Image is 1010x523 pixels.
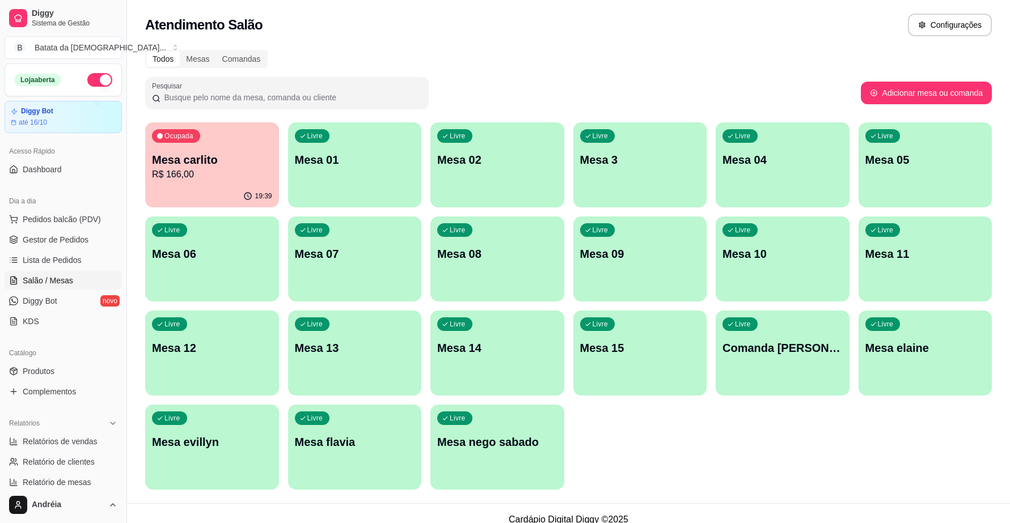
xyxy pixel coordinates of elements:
[14,42,26,53] span: B
[288,216,422,301] button: LivreMesa 07
[23,365,54,377] span: Produtos
[23,214,101,225] span: Pedidos balcão (PDV)
[859,311,992,396] button: LivreMesa elaine
[9,419,40,428] span: Relatórios
[145,311,279,396] button: LivreMesa 12
[430,216,564,301] button: LivreMesa 08
[35,42,166,53] div: Batata da [DEMOGRAPHIC_DATA] ...
[32,19,117,28] span: Sistema de Gestão
[722,340,843,356] p: Comanda [PERSON_NAME]
[865,246,986,262] p: Mesa 11
[865,340,986,356] p: Mesa elaine
[5,251,122,269] a: Lista de Pedidos
[722,246,843,262] p: Mesa 10
[19,118,47,127] article: até 16/10
[5,231,122,249] a: Gestor de Pedidos
[164,414,180,423] p: Livre
[5,5,122,32] a: DiggySistema de Gestão
[307,320,323,329] p: Livre
[288,122,422,207] button: LivreMesa 01
[859,122,992,207] button: LivreMesa 05
[32,8,117,19] span: Diggy
[164,320,180,329] p: Livre
[593,131,608,141] p: Livre
[5,142,122,160] div: Acesso Rápido
[23,477,91,488] span: Relatório de mesas
[32,500,104,510] span: Andréia
[160,92,422,103] input: Pesquisar
[580,152,700,168] p: Mesa 3
[735,131,751,141] p: Livre
[152,168,272,181] p: R$ 166,00
[152,340,272,356] p: Mesa 12
[145,405,279,490] button: LivreMesa evillyn
[735,320,751,329] p: Livre
[716,122,850,207] button: LivreMesa 04
[5,210,122,228] button: Pedidos balcão (PDV)
[450,131,466,141] p: Livre
[573,122,707,207] button: LivreMesa 3
[437,246,557,262] p: Mesa 08
[580,340,700,356] p: Mesa 15
[5,432,122,450] a: Relatórios de vendas
[437,152,557,168] p: Mesa 02
[859,216,992,301] button: LivreMesa 11
[295,246,415,262] p: Mesa 07
[580,246,700,262] p: Mesa 09
[5,344,122,362] div: Catálogo
[180,51,215,67] div: Mesas
[5,473,122,491] a: Relatório de mesas
[14,74,61,86] div: Loja aberta
[573,216,707,301] button: LivreMesa 09
[5,160,122,178] a: Dashboard
[450,226,466,235] p: Livre
[908,14,992,36] button: Configurações
[878,226,894,235] p: Livre
[5,292,122,310] a: Diggy Botnovo
[295,340,415,356] p: Mesa 13
[5,271,122,290] a: Salão / Mesas
[5,382,122,401] a: Complementos
[23,234,88,245] span: Gestor de Pedidos
[878,320,894,329] p: Livre
[5,453,122,471] a: Relatório de clientes
[865,152,986,168] p: Mesa 05
[295,152,415,168] p: Mesa 01
[23,295,57,307] span: Diggy Bot
[861,82,992,104] button: Adicionar mesa ou comanda
[23,275,73,286] span: Salão / Mesas
[164,131,193,141] p: Ocupada
[23,164,62,175] span: Dashboard
[145,122,279,207] button: OcupadaMesa carlitoR$ 166,0019:39
[450,320,466,329] p: Livre
[5,101,122,133] a: Diggy Botaté 16/10
[5,192,122,210] div: Dia a dia
[152,246,272,262] p: Mesa 06
[430,405,564,490] button: LivreMesa nego sabado
[593,320,608,329] p: Livre
[5,491,122,518] button: Andréia
[437,434,557,450] p: Mesa nego sabado
[430,311,564,396] button: LivreMesa 14
[152,81,186,91] label: Pesquisar
[288,311,422,396] button: LivreMesa 13
[152,434,272,450] p: Mesa evillyn
[430,122,564,207] button: LivreMesa 02
[437,340,557,356] p: Mesa 14
[878,131,894,141] p: Livre
[21,107,53,116] article: Diggy Bot
[87,73,112,87] button: Alterar Status
[5,312,122,330] a: KDS
[593,226,608,235] p: Livre
[152,152,272,168] p: Mesa carlito
[216,51,267,67] div: Comandas
[450,414,466,423] p: Livre
[307,131,323,141] p: Livre
[23,254,82,266] span: Lista de Pedidos
[23,386,76,397] span: Complementos
[722,152,843,168] p: Mesa 04
[145,16,263,34] h2: Atendimento Salão
[164,226,180,235] p: Livre
[716,216,850,301] button: LivreMesa 10
[23,456,95,467] span: Relatório de clientes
